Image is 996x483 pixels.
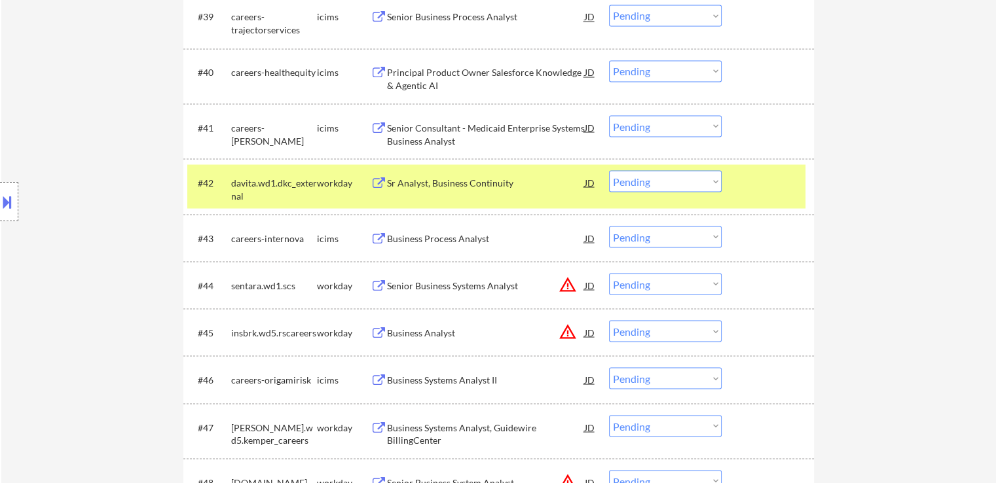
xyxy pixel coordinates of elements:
[198,66,221,79] div: #40
[198,373,221,386] div: #46
[198,326,221,339] div: #45
[231,121,317,147] div: careers-[PERSON_NAME]
[317,279,371,292] div: workday
[583,273,597,296] div: JD
[387,421,585,446] div: Business Systems Analyst, Guidewire BillingCenter
[387,10,585,24] div: Senior Business Process Analyst
[583,170,597,194] div: JD
[583,115,597,139] div: JD
[583,226,597,249] div: JD
[387,176,585,189] div: Sr Analyst, Business Continuity
[231,10,317,36] div: careers-trajectorservices
[317,421,371,434] div: workday
[231,66,317,79] div: careers-healthequity
[317,66,371,79] div: icims
[387,326,585,339] div: Business Analyst
[317,176,371,189] div: workday
[198,10,221,24] div: #39
[317,121,371,134] div: icims
[559,275,577,293] button: warning_amber
[317,232,371,245] div: icims
[198,421,221,434] div: #47
[317,326,371,339] div: workday
[387,232,585,245] div: Business Process Analyst
[231,176,317,202] div: davita.wd1.dkc_external
[583,5,597,28] div: JD
[559,322,577,340] button: warning_amber
[387,373,585,386] div: Business Systems Analyst II
[231,326,317,339] div: insbrk.wd5.rscareers
[231,373,317,386] div: careers-origamirisk
[387,279,585,292] div: Senior Business Systems Analyst
[231,232,317,245] div: careers-internova
[231,279,317,292] div: sentara.wd1.scs
[317,373,371,386] div: icims
[583,415,597,438] div: JD
[317,10,371,24] div: icims
[583,60,597,84] div: JD
[231,421,317,446] div: [PERSON_NAME].wd5.kemper_careers
[583,367,597,391] div: JD
[387,121,585,147] div: Senior Consultant - Medicaid Enterprise Systems Business Analyst
[583,320,597,344] div: JD
[387,66,585,92] div: Principal Product Owner Salesforce Knowledge & Agentic AI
